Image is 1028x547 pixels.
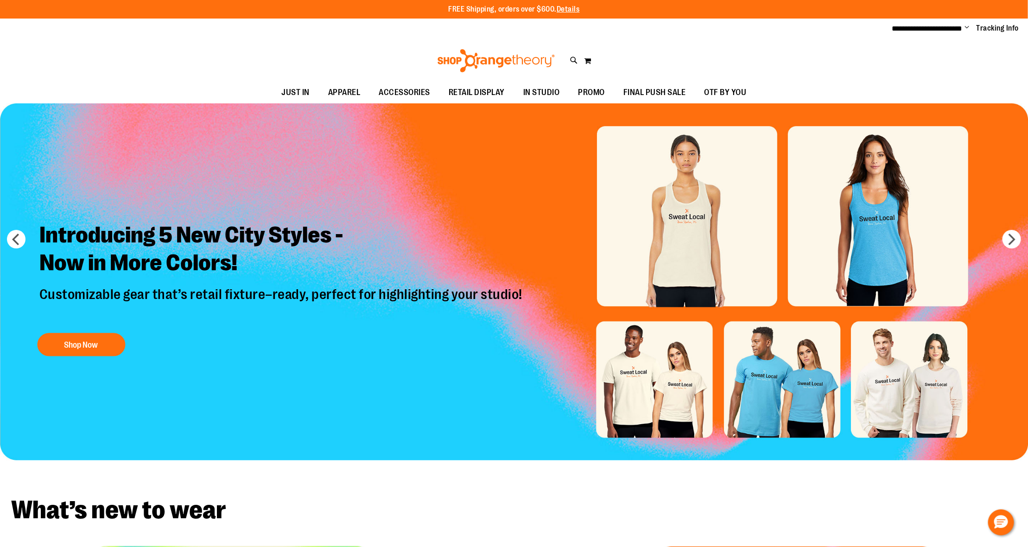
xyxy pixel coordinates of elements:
[557,5,580,13] a: Details
[448,4,580,15] p: FREE Shipping, orders over $600.
[282,82,310,103] span: JUST IN
[32,215,532,361] a: Introducing 5 New City Styles -Now in More Colors! Customizable gear that’s retail fixture–ready,...
[578,82,605,103] span: PROMO
[977,23,1019,33] a: Tracking Info
[32,215,532,286] h2: Introducing 5 New City Styles - Now in More Colors!
[704,82,747,103] span: OTF BY YOU
[1003,230,1021,248] button: next
[273,82,319,103] a: JUST IN
[370,82,440,103] a: ACCESSORIES
[449,82,505,103] span: RETAIL DISPLAY
[379,82,431,103] span: ACCESSORIES
[569,82,615,103] a: PROMO
[439,82,514,103] a: RETAIL DISPLAY
[988,509,1014,535] button: Hello, have a question? Let’s chat.
[614,82,695,103] a: FINAL PUSH SALE
[7,230,25,248] button: prev
[11,497,1017,523] h2: What’s new to wear
[436,49,556,72] img: Shop Orangetheory
[965,24,970,33] button: Account menu
[32,286,532,324] p: Customizable gear that’s retail fixture–ready, perfect for highlighting your studio!
[514,82,569,103] a: IN STUDIO
[695,82,756,103] a: OTF BY YOU
[623,82,686,103] span: FINAL PUSH SALE
[319,82,370,103] a: APPAREL
[37,333,125,356] button: Shop Now
[523,82,560,103] span: IN STUDIO
[328,82,361,103] span: APPAREL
